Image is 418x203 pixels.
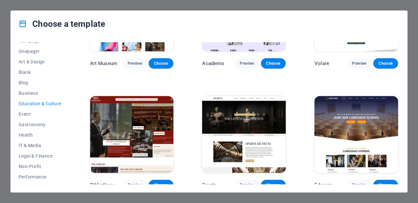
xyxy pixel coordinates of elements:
[154,61,168,66] span: Choose
[261,58,286,69] button: Choose
[240,182,254,188] span: Preview
[149,180,173,190] button: Choose
[122,58,147,69] button: Preview
[19,174,61,179] span: Performance
[19,91,61,96] span: Business
[19,111,61,117] span: Event
[128,61,142,66] span: Preview
[314,182,332,188] p: Educare
[90,60,117,67] p: Art Museum
[19,153,61,159] span: Legal & Finance
[19,130,61,140] button: Health
[378,182,393,188] span: Choose
[261,180,286,190] button: Choose
[202,182,217,188] p: Sparta
[373,58,398,69] button: Choose
[352,182,366,188] span: Preview
[19,132,61,138] span: Health
[347,58,372,69] button: Preview
[19,182,61,193] button: Portfolio
[234,180,259,190] button: Preview
[19,140,61,151] button: IT & Media
[19,172,61,182] button: Performance
[352,61,366,66] span: Preview
[347,180,372,190] button: Preview
[19,119,61,130] button: Gastronomy
[266,61,281,66] span: Choose
[19,49,61,54] span: Onepager
[19,88,61,98] button: Business
[90,182,115,188] p: Bibliotheca
[19,98,61,109] button: Education & Culture
[19,151,61,161] button: Legal & Finance
[240,61,254,66] span: Preview
[266,182,281,188] span: Choose
[19,77,61,88] button: Blog
[19,109,61,119] button: Event
[19,46,61,57] button: Onepager
[19,80,61,85] span: Blog
[373,180,398,190] button: Choose
[154,182,168,188] span: Choose
[314,96,398,173] img: Educare
[234,58,259,69] button: Preview
[19,122,61,127] span: Gastronomy
[90,96,174,173] img: Bibliotheca
[202,96,286,173] img: Sparta
[378,61,393,66] span: Choose
[19,164,61,169] span: Non-Profit
[19,143,61,148] span: IT & Media
[19,101,61,106] span: Education & Culture
[149,58,173,69] button: Choose
[19,161,61,172] button: Non-Profit
[122,180,147,190] button: Preview
[19,57,61,67] button: Art & Design
[19,19,105,29] h4: Choose a template
[314,60,329,67] p: Volare
[19,67,61,77] button: Blank
[19,70,61,75] span: Blank
[128,182,142,188] span: Preview
[19,59,61,64] span: Art & Design
[202,60,224,67] p: Academix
